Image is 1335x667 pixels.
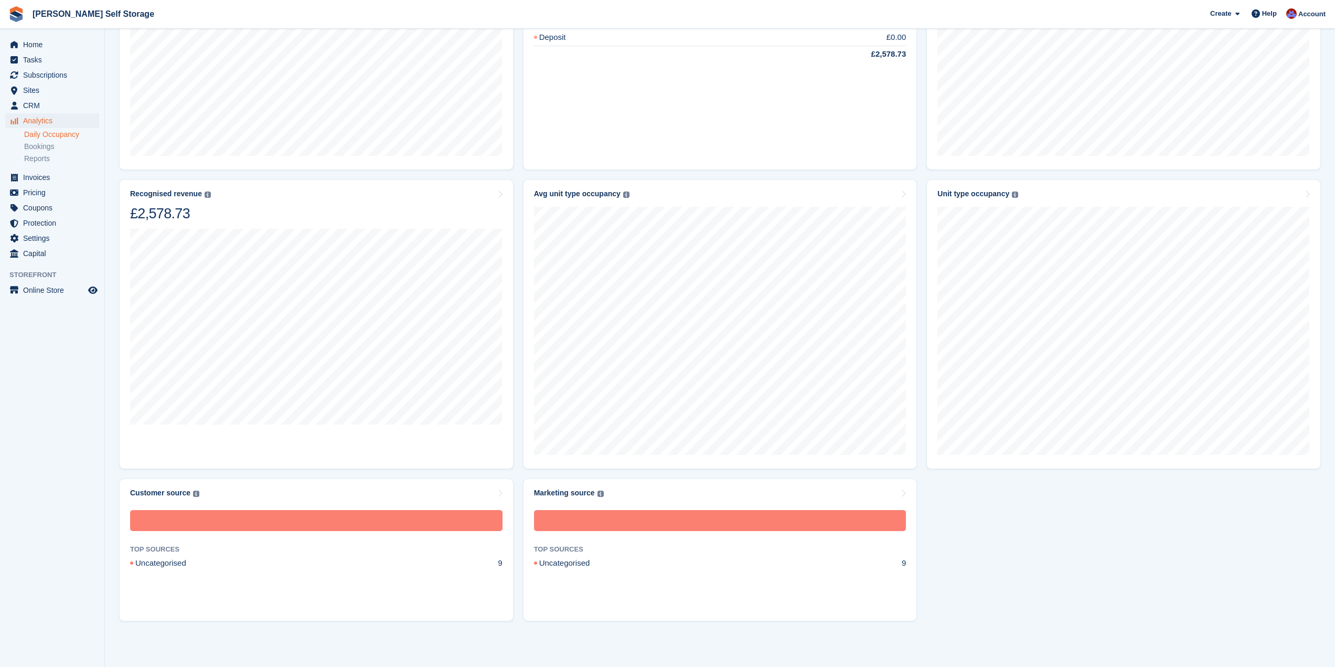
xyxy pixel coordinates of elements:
[23,113,86,128] span: Analytics
[937,189,1009,198] div: Unit type occupancy
[1210,8,1231,19] span: Create
[534,544,906,555] div: TOP SOURCES
[1262,8,1277,19] span: Help
[24,154,99,164] a: Reports
[23,52,86,67] span: Tasks
[902,557,906,569] div: 9
[597,491,604,497] img: icon-info-grey-7440780725fd019a000dd9b08b2336e03edf1995a4989e88bcd33f0948082b44.svg
[23,185,86,200] span: Pricing
[193,491,199,497] img: icon-info-grey-7440780725fd019a000dd9b08b2336e03edf1995a4989e88bcd33f0948082b44.svg
[23,283,86,298] span: Online Store
[5,68,99,82] a: menu
[5,113,99,128] a: menu
[5,52,99,67] a: menu
[846,48,906,60] div: £2,578.73
[28,5,158,23] a: [PERSON_NAME] Self Storage
[23,83,86,98] span: Sites
[130,510,503,531] div: Uncategorised
[23,37,86,52] span: Home
[534,31,591,44] div: Deposit
[87,284,99,297] a: Preview store
[23,200,86,215] span: Coupons
[498,557,502,569] div: 9
[5,231,99,246] a: menu
[5,170,99,185] a: menu
[534,557,615,569] div: Uncategorised
[1012,192,1018,198] img: icon-info-grey-7440780725fd019a000dd9b08b2336e03edf1995a4989e88bcd33f0948082b44.svg
[24,130,99,140] a: Daily Occupancy
[5,37,99,52] a: menu
[5,98,99,113] a: menu
[5,83,99,98] a: menu
[23,98,86,113] span: CRM
[5,283,99,298] a: menu
[205,192,211,198] img: icon-info-grey-7440780725fd019a000dd9b08b2336e03edf1995a4989e88bcd33f0948082b44.svg
[8,6,24,22] img: stora-icon-8386f47178a22dfd0bd8f6a31ec36ba5ce8667c1dd55bd0f319d3a0aa187defe.svg
[23,231,86,246] span: Settings
[5,246,99,261] a: menu
[9,270,104,280] span: Storefront
[5,200,99,215] a: menu
[534,189,621,198] div: Avg unit type occupancy
[1298,9,1326,19] span: Account
[887,31,906,44] div: £0.00
[534,489,595,497] div: Marketing source
[5,185,99,200] a: menu
[5,216,99,230] a: menu
[1286,8,1297,19] img: Tim Brant-Coles
[130,544,503,555] div: TOP SOURCES
[130,557,211,569] div: Uncategorised
[23,216,86,230] span: Protection
[23,246,86,261] span: Capital
[23,170,86,185] span: Invoices
[130,489,190,497] div: Customer source
[24,142,99,152] a: Bookings
[130,189,202,198] div: Recognised revenue
[23,68,86,82] span: Subscriptions
[130,205,211,223] div: £2,578.73
[623,192,629,198] img: icon-info-grey-7440780725fd019a000dd9b08b2336e03edf1995a4989e88bcd33f0948082b44.svg
[534,510,906,531] div: Uncategorised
